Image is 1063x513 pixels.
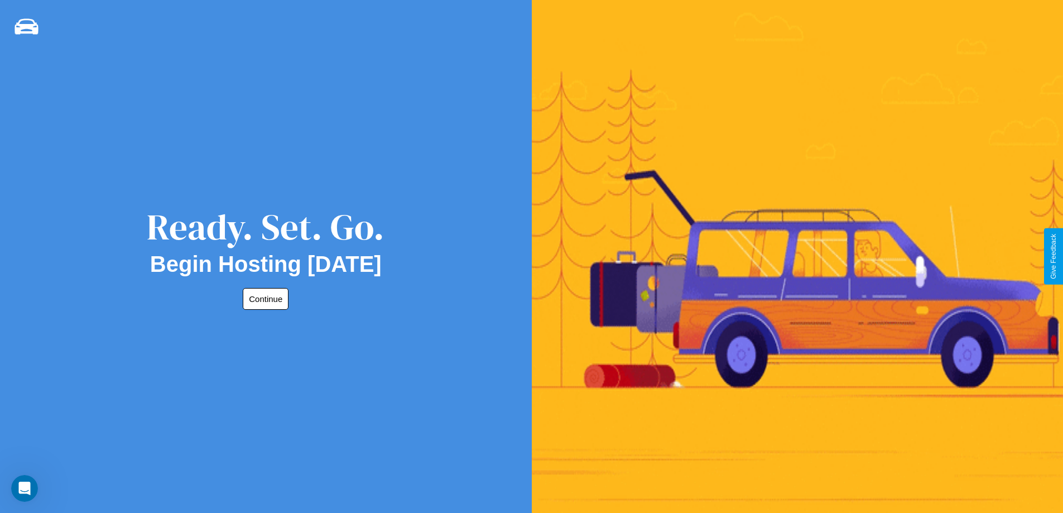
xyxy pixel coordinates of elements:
h2: Begin Hosting [DATE] [150,252,382,277]
button: Continue [243,288,288,310]
div: Ready. Set. Go. [147,202,384,252]
div: Give Feedback [1050,234,1057,279]
iframe: Intercom live chat [11,475,38,502]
